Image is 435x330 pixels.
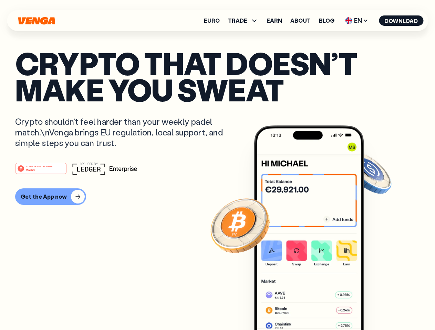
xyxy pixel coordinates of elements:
p: Crypto that doesn’t make you sweat [15,50,420,102]
a: Euro [204,18,220,23]
span: TRADE [228,16,258,25]
a: Blog [319,18,334,23]
a: About [290,18,311,23]
div: Get the App now [21,193,67,200]
svg: Home [17,17,56,25]
span: EN [343,15,371,26]
a: Earn [267,18,282,23]
img: flag-uk [345,17,352,24]
button: Download [379,15,423,26]
img: USDC coin [343,148,393,197]
button: Get the App now [15,188,86,205]
img: Bitcoin [209,194,271,256]
tspan: #1 PRODUCT OF THE MONTH [26,165,52,167]
a: #1 PRODUCT OF THE MONTHWeb3 [15,167,67,176]
span: TRADE [228,18,247,23]
p: Crypto shouldn’t feel harder than your weekly padel match.\nVenga brings EU regulation, local sup... [15,116,233,148]
tspan: Web3 [26,168,35,172]
a: Get the App now [15,188,420,205]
